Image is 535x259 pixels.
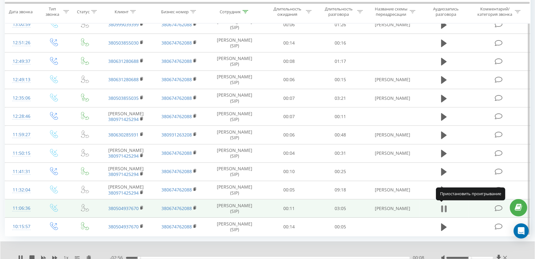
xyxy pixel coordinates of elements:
div: Тип звонка [43,7,62,17]
td: 00:11 [263,199,315,218]
a: 380503855030 [108,40,139,46]
a: 380931263208 [161,132,192,138]
a: 380674762088 [161,224,192,230]
a: 380674762088 [161,168,192,174]
td: 00:10 [263,162,315,181]
a: 380503855035 [108,95,139,101]
td: [PERSON_NAME] (SIP) [206,162,263,181]
td: [PERSON_NAME] (SIP) [206,181,263,199]
td: [PERSON_NAME] [366,199,419,218]
div: Приостановить проигрывание [436,188,505,200]
td: 01:26 [315,15,366,34]
div: 12:51:26 [11,37,31,49]
a: 380630285931 [108,132,139,138]
a: 380674762088 [161,187,192,193]
td: 00:14 [263,218,315,236]
div: Accessibility label [468,256,471,259]
td: [PERSON_NAME] [366,181,419,199]
a: 380674762088 [161,21,192,27]
div: 12:49:13 [11,74,31,86]
td: [PERSON_NAME] [99,181,153,199]
td: 00:06 [263,15,315,34]
td: 00:06 [263,126,315,144]
div: Open Intercom Messenger [513,223,529,238]
a: 380999039399 [108,21,139,27]
div: 13:00:59 [11,18,31,31]
div: 11:41:31 [11,166,31,178]
a: 380971425294 [108,171,139,177]
td: [PERSON_NAME] (SIP) [206,89,263,107]
div: Комментарий/категория звонка [476,7,513,17]
td: 00:25 [315,162,366,181]
td: [PERSON_NAME] (SIP) [206,144,263,162]
div: Длительность ожидания [270,7,304,17]
td: [PERSON_NAME] [366,126,419,144]
div: Дата звонка [9,9,33,15]
td: [PERSON_NAME] [99,107,153,126]
td: 00:05 [315,218,366,236]
div: Аудиозапись разговора [425,7,467,17]
a: 380674762088 [161,150,192,156]
td: [PERSON_NAME] [366,70,419,89]
div: Accessibility label [137,256,140,259]
a: 380674762088 [161,205,192,211]
td: 00:07 [263,107,315,126]
td: 00:07 [263,89,315,107]
div: 12:28:46 [11,110,31,123]
td: [PERSON_NAME] (SIP) [206,218,263,236]
td: 09:18 [315,181,366,199]
td: 00:16 [315,34,366,52]
td: [PERSON_NAME] [99,144,153,162]
div: Длительность разговора [322,7,356,17]
td: 00:04 [263,144,315,162]
a: 380971425294 [108,116,139,122]
div: Бизнес номер [161,9,189,15]
div: 10:15:57 [11,220,31,233]
div: 11:32:04 [11,184,31,196]
a: 380674762088 [161,95,192,101]
a: 380971425294 [108,153,139,159]
div: Название схемы переадресации [374,7,408,17]
td: 00:06 [263,70,315,89]
a: 380631280688 [108,58,139,64]
a: 380674762088 [161,76,192,82]
div: 11:50:15 [11,147,31,160]
td: 00:05 [263,181,315,199]
div: Сотрудник [220,9,241,15]
td: [PERSON_NAME] (SIP) [206,15,263,34]
div: Статус [77,9,90,15]
div: 12:35:06 [11,92,31,104]
a: 380674762088 [161,40,192,46]
td: 00:48 [315,126,366,144]
td: [PERSON_NAME] [366,15,419,34]
td: [PERSON_NAME] [366,144,419,162]
td: [PERSON_NAME] (SIP) [206,126,263,144]
td: 03:21 [315,89,366,107]
a: 380674762088 [161,58,192,64]
td: [PERSON_NAME] (SIP) [206,70,263,89]
a: 380631280688 [108,76,139,82]
td: 00:08 [263,52,315,70]
div: Клиент [115,9,129,15]
td: [PERSON_NAME] [99,162,153,181]
td: [PERSON_NAME] (SIP) [206,52,263,70]
td: [PERSON_NAME] [366,89,419,107]
td: [PERSON_NAME] (SIP) [206,199,263,218]
td: 00:14 [263,34,315,52]
a: 380504937670 [108,224,139,230]
td: 01:17 [315,52,366,70]
td: [PERSON_NAME] (SIP) [206,107,263,126]
a: 380971425294 [108,190,139,196]
div: 12:49:37 [11,55,31,68]
div: 11:06:36 [11,202,31,214]
div: 11:59:27 [11,129,31,141]
a: 380674762088 [161,113,192,119]
td: 00:11 [315,107,366,126]
td: 00:15 [315,70,366,89]
td: 00:31 [315,144,366,162]
td: 03:05 [315,199,366,218]
a: 380504937670 [108,205,139,211]
td: [PERSON_NAME] (SIP) [206,34,263,52]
